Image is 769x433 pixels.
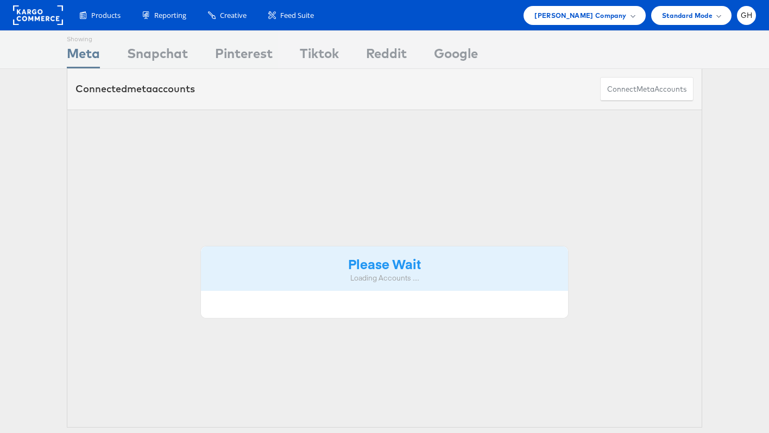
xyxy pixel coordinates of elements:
span: [PERSON_NAME] Company [534,10,626,21]
span: meta [127,82,152,95]
div: Pinterest [215,44,273,68]
span: Products [91,10,121,21]
div: Connected accounts [75,82,195,96]
span: Feed Suite [280,10,314,21]
div: Google [434,44,478,68]
div: Snapchat [127,44,188,68]
strong: Please Wait [348,254,421,272]
div: Showing [67,31,100,44]
span: Reporting [154,10,186,21]
span: meta [636,84,654,94]
span: GH [741,12,753,19]
div: Meta [67,44,100,68]
span: Creative [220,10,247,21]
div: Reddit [366,44,407,68]
div: Tiktok [300,44,339,68]
span: Standard Mode [662,10,713,21]
button: ConnectmetaAccounts [600,77,694,101]
div: Loading Accounts .... [209,273,560,283]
